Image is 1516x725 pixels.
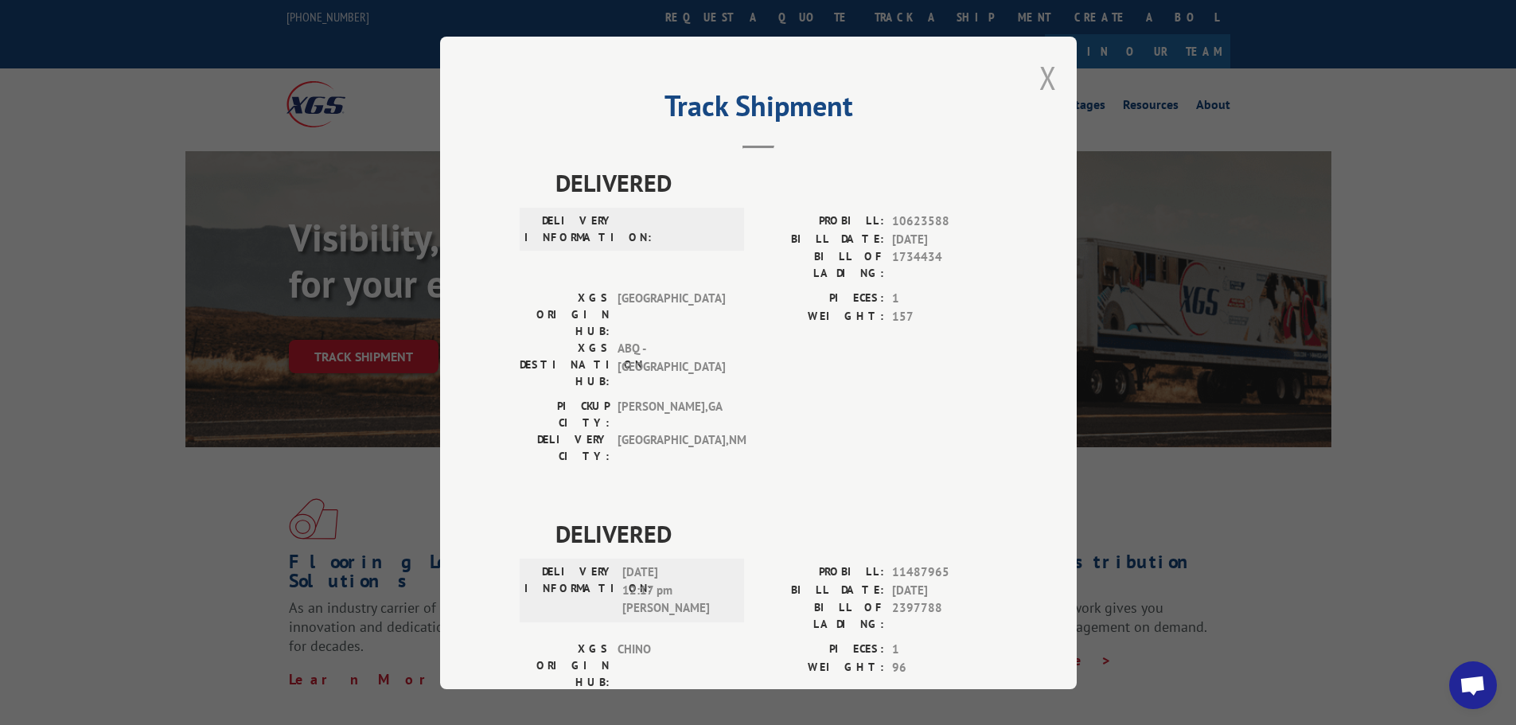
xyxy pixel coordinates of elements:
[1449,661,1497,709] div: Open chat
[892,581,997,599] span: [DATE]
[892,641,997,659] span: 1
[555,516,997,552] span: DELIVERED
[892,599,997,633] span: 2397788
[520,398,610,431] label: PICKUP CITY:
[758,641,884,659] label: PIECES:
[520,431,610,465] label: DELIVERY CITY:
[618,340,725,390] span: ABQ - [GEOGRAPHIC_DATA]
[520,641,610,691] label: XGS ORIGIN HUB:
[758,307,884,325] label: WEIGHT:
[524,212,614,246] label: DELIVERY INFORMATION:
[520,340,610,390] label: XGS DESTINATION HUB:
[758,658,884,676] label: WEIGHT:
[892,248,997,282] span: 1734434
[758,212,884,231] label: PROBILL:
[520,290,610,340] label: XGS ORIGIN HUB:
[892,307,997,325] span: 157
[892,230,997,248] span: [DATE]
[758,581,884,599] label: BILL DATE:
[758,563,884,582] label: PROBILL:
[618,398,725,431] span: [PERSON_NAME] , GA
[892,658,997,676] span: 96
[758,599,884,633] label: BILL OF LADING:
[520,95,997,125] h2: Track Shipment
[892,212,997,231] span: 10623588
[555,165,997,201] span: DELIVERED
[618,641,725,691] span: CHINO
[618,431,725,465] span: [GEOGRAPHIC_DATA] , NM
[892,290,997,308] span: 1
[758,230,884,248] label: BILL DATE:
[758,248,884,282] label: BILL OF LADING:
[892,563,997,582] span: 11487965
[618,290,725,340] span: [GEOGRAPHIC_DATA]
[1039,57,1057,99] button: Close modal
[622,563,730,618] span: [DATE] 12:17 pm [PERSON_NAME]
[524,563,614,618] label: DELIVERY INFORMATION:
[758,290,884,308] label: PIECES:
